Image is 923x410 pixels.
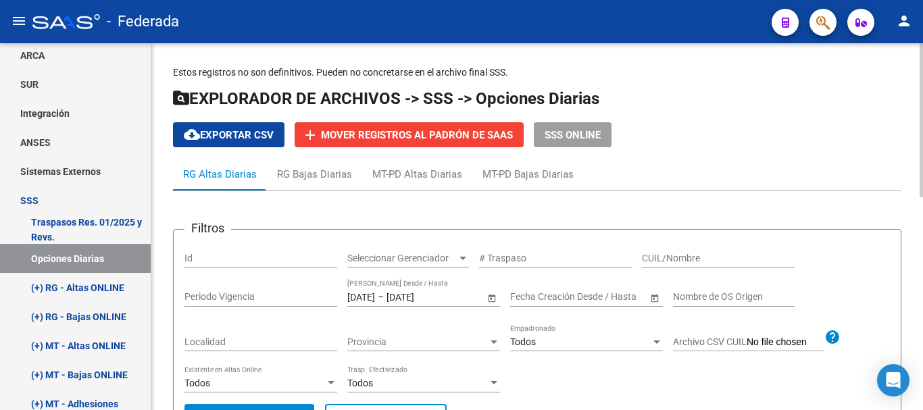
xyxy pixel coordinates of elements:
[11,13,27,29] mat-icon: menu
[877,364,909,396] div: Open Intercom Messenger
[295,122,524,147] button: Mover registros al PADRÓN de SAAS
[184,126,200,143] mat-icon: cloud_download
[386,291,453,303] input: End date
[347,291,375,303] input: Start date
[277,167,352,182] div: RG Bajas Diarias
[347,336,488,348] span: Provincia
[173,65,901,80] p: Estos registros no son definitivos. Pueden no concretarse en el archivo final SSS.
[184,378,210,388] span: Todos
[647,290,662,305] button: Open calendar
[482,167,574,182] div: MT-PD Bajas Diarias
[534,122,612,147] button: SSS ONLINE
[747,336,824,349] input: Archivo CSV CUIL
[564,291,630,303] input: End date
[673,336,747,347] span: Archivo CSV CUIL
[896,13,912,29] mat-icon: person
[372,167,462,182] div: MT-PD Altas Diarias
[302,127,318,143] mat-icon: add
[378,291,384,303] span: –
[173,122,284,147] button: Exportar CSV
[173,89,599,108] span: EXPLORADOR DE ARCHIVOS -> SSS -> Opciones Diarias
[545,129,601,141] span: SSS ONLINE
[321,129,513,141] span: Mover registros al PADRÓN de SAAS
[107,7,179,36] span: - Federada
[184,129,274,141] span: Exportar CSV
[183,167,257,182] div: RG Altas Diarias
[510,336,536,347] span: Todos
[347,378,373,388] span: Todos
[510,291,552,303] input: Start date
[824,329,841,345] mat-icon: help
[347,253,457,264] span: Seleccionar Gerenciador
[484,290,499,305] button: Open calendar
[184,219,231,238] h3: Filtros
